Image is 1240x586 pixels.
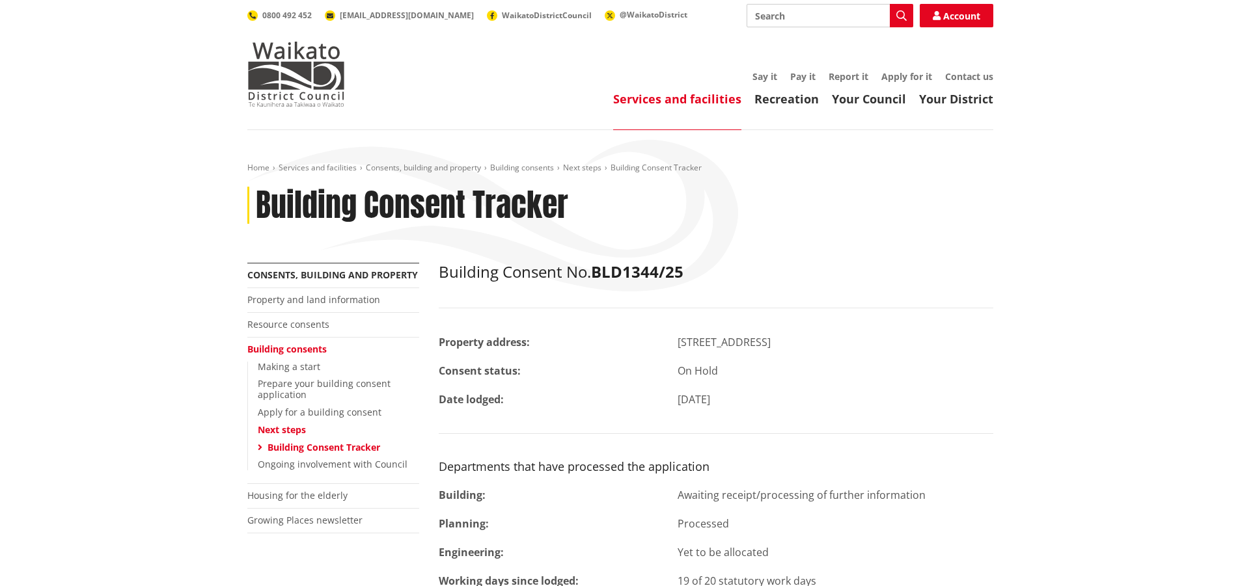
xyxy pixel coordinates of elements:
a: Consents, building and property [366,162,481,173]
a: Services and facilities [613,91,741,107]
a: Next steps [563,162,601,173]
div: [STREET_ADDRESS] [668,334,1003,350]
strong: Date lodged: [439,392,504,406]
a: 0800 492 452 [247,10,312,21]
a: Your Council [832,91,906,107]
a: Property and land information [247,293,380,306]
a: Recreation [754,91,819,107]
div: [DATE] [668,392,1003,407]
a: Home [247,162,269,173]
nav: breadcrumb [247,163,993,174]
span: 0800 492 452 [262,10,312,21]
div: Yet to be allocated [668,544,1003,560]
div: Awaiting receipt/processing of further information [668,487,1003,503]
a: [EMAIL_ADDRESS][DOMAIN_NAME] [325,10,474,21]
a: Account [920,4,993,27]
img: Waikato District Council - Te Kaunihera aa Takiwaa o Waikato [247,42,345,107]
a: Apply for it [881,70,932,83]
a: Contact us [945,70,993,83]
a: Pay it [790,70,816,83]
a: Next steps [258,423,306,436]
a: Growing Places newsletter [247,514,363,526]
h3: Departments that have processed the application [439,460,993,474]
a: Housing for the elderly [247,489,348,501]
span: WaikatoDistrictCouncil [502,10,592,21]
a: Services and facilities [279,162,357,173]
div: On Hold [668,363,1003,379]
span: @WaikatoDistrict [620,9,687,20]
input: Search input [747,4,913,27]
strong: Building: [439,488,486,502]
a: Report it [829,70,868,83]
strong: Property address: [439,335,530,349]
a: Apply for a building consent [258,406,381,418]
span: [EMAIL_ADDRESS][DOMAIN_NAME] [340,10,474,21]
strong: Consent status: [439,364,521,378]
div: Processed [668,516,1003,531]
a: @WaikatoDistrict [605,9,687,20]
a: Ongoing involvement with Council [258,458,407,470]
strong: Planning: [439,516,489,531]
a: Making a start [258,360,320,373]
a: Building consents [490,162,554,173]
a: Resource consents [247,318,329,330]
a: Say it [752,70,777,83]
a: Prepare your building consent application [258,377,391,401]
h2: Building Consent No. [439,263,993,282]
a: Building consents [247,343,327,355]
a: Your District [919,91,993,107]
span: Building Consent Tracker [611,162,702,173]
strong: BLD1344/25 [591,261,683,282]
a: WaikatoDistrictCouncil [487,10,592,21]
strong: Engineering: [439,545,504,559]
h1: Building Consent Tracker [256,187,568,224]
a: Consents, building and property [247,269,418,281]
a: Building Consent Tracker [268,441,380,453]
